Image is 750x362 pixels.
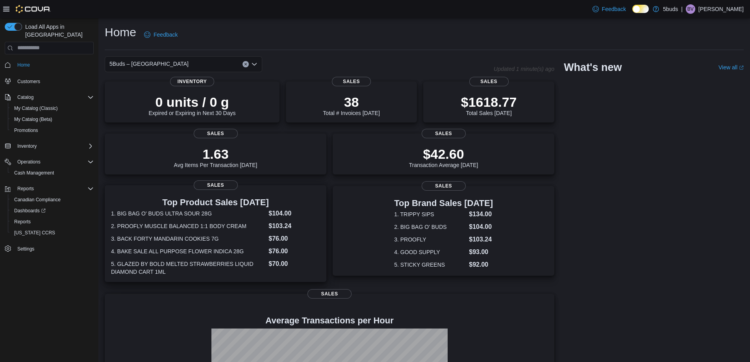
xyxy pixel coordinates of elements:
[461,94,517,116] div: Total Sales [DATE]
[307,289,352,299] span: Sales
[11,228,58,238] a: [US_STATE] CCRS
[111,198,320,207] h3: Top Product Sales [DATE]
[14,170,54,176] span: Cash Management
[394,223,466,231] dt: 2. BIG BAG O' BUDS
[22,23,94,39] span: Load All Apps in [GEOGRAPHIC_DATA]
[111,260,265,276] dt: 5. GLAZED BY BOLD MELTED STRAWBERRIES LIQUID DIAMOND CART 1ML
[14,93,37,102] button: Catalog
[2,243,97,254] button: Settings
[105,24,136,40] h1: Home
[2,156,97,167] button: Operations
[409,146,478,162] p: $42.60
[8,216,97,227] button: Reports
[11,168,94,178] span: Cash Management
[2,92,97,103] button: Catalog
[332,77,371,86] span: Sales
[14,244,94,254] span: Settings
[14,184,37,193] button: Reports
[2,75,97,87] button: Customers
[8,227,97,238] button: [US_STATE] CCRS
[11,126,94,135] span: Promotions
[17,246,34,252] span: Settings
[394,236,466,243] dt: 3. PROOFLY
[149,94,236,116] div: Expired or Expiring in Next 30 Days
[394,210,466,218] dt: 1. TRIPPY SIPS
[8,103,97,114] button: My Catalog (Classic)
[14,60,94,70] span: Home
[589,1,629,17] a: Feedback
[17,62,30,68] span: Home
[14,77,43,86] a: Customers
[469,222,493,232] dd: $104.00
[111,210,265,217] dt: 1. BIG BAG O' BUDS ULTRA SOUR 28G
[632,5,649,13] input: Dark Mode
[269,209,320,218] dd: $104.00
[17,78,40,85] span: Customers
[111,247,265,255] dt: 4. BAKE SALE ALL PURPOSE FLOWER INDICA 28G
[11,126,41,135] a: Promotions
[269,259,320,269] dd: $70.00
[719,64,744,71] a: View allExternal link
[394,248,466,256] dt: 4. GOOD SUPPLY
[14,208,46,214] span: Dashboards
[11,115,94,124] span: My Catalog (Beta)
[14,116,52,123] span: My Catalog (Beta)
[14,127,38,134] span: Promotions
[469,247,493,257] dd: $93.00
[251,61,257,67] button: Open list of options
[8,125,97,136] button: Promotions
[323,94,380,110] p: 38
[14,244,37,254] a: Settings
[269,247,320,256] dd: $76.00
[14,197,61,203] span: Canadian Compliance
[111,222,265,230] dt: 2. PROOFLY MUSCLE BALANCED 1:1 BODY CREAM
[11,228,94,238] span: Washington CCRS
[8,167,97,178] button: Cash Management
[461,94,517,110] p: $1618.77
[14,230,55,236] span: [US_STATE] CCRS
[14,141,40,151] button: Inventory
[469,235,493,244] dd: $103.24
[149,94,236,110] p: 0 units / 0 g
[469,260,493,269] dd: $92.00
[109,59,189,69] span: 5Buds – [GEOGRAPHIC_DATA]
[111,235,265,243] dt: 3. BACK FORTY MANDARIN COOKIES 7G
[11,168,57,178] a: Cash Management
[17,94,33,100] span: Catalog
[154,31,178,39] span: Feedback
[2,59,97,71] button: Home
[11,115,56,124] a: My Catalog (Beta)
[174,146,257,168] div: Avg Items Per Transaction [DATE]
[422,129,466,138] span: Sales
[469,210,493,219] dd: $134.00
[394,261,466,269] dt: 5. STICKY GREENS
[469,77,509,86] span: Sales
[323,94,380,116] div: Total # Invoices [DATE]
[409,146,478,168] div: Transaction Average [DATE]
[8,205,97,216] a: Dashboards
[14,105,58,111] span: My Catalog (Classic)
[14,184,94,193] span: Reports
[111,316,548,325] h4: Average Transactions per Hour
[194,129,238,138] span: Sales
[14,141,94,151] span: Inventory
[174,146,257,162] p: 1.63
[17,159,41,165] span: Operations
[269,221,320,231] dd: $103.24
[14,60,33,70] a: Home
[11,217,94,226] span: Reports
[17,186,34,192] span: Reports
[681,4,683,14] p: |
[194,180,238,190] span: Sales
[2,141,97,152] button: Inventory
[494,66,554,72] p: Updated 1 minute(s) ago
[8,114,97,125] button: My Catalog (Beta)
[269,234,320,243] dd: $76.00
[14,93,94,102] span: Catalog
[698,4,744,14] p: [PERSON_NAME]
[602,5,626,13] span: Feedback
[17,143,37,149] span: Inventory
[2,183,97,194] button: Reports
[739,65,744,70] svg: External link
